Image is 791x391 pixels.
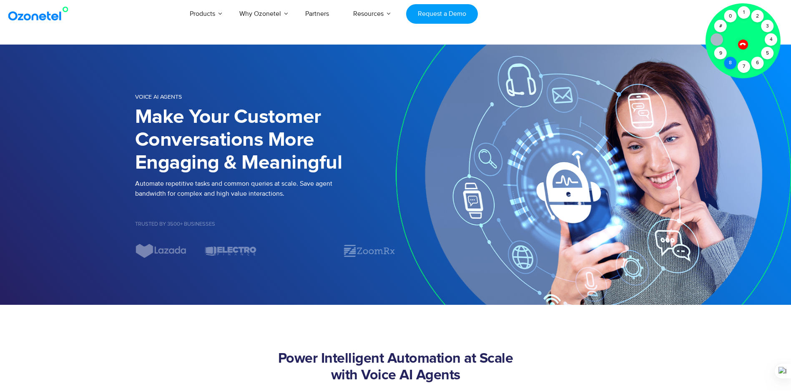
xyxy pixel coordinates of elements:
h5: Trusted by 3500+ Businesses [135,222,396,227]
div: 0 [724,10,737,22]
p: Automate repetitive tasks and common queries at scale. Save agent bandwidth for complex and high ... [135,179,396,199]
img: electro [204,244,257,258]
div: 7 / 7 [204,244,257,258]
div: 9 [714,47,727,60]
div: 3 [761,20,774,32]
div: 1 / 7 [274,246,326,256]
div: 4 [765,33,777,46]
h1: Make Your Customer Conversations More Engaging & Meaningful [135,106,396,174]
div: 8 [724,57,737,69]
div: 7 [738,60,750,73]
div: Image Carousel [135,244,396,258]
div: # [714,20,727,32]
div: 2 [751,10,764,22]
span: Voice AI Agents [135,93,182,100]
div: 5 [761,47,774,60]
a: Request a Demo [406,4,477,24]
img: zoomrx [343,244,395,258]
div: 1 [738,6,750,19]
div: 2 / 7 [343,244,395,258]
div: 6 / 7 [135,244,188,258]
h2: Power Intelligent Automation at Scale with Voice AI Agents [135,351,656,384]
img: Lazada [135,244,188,258]
div: 6 [751,57,764,69]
